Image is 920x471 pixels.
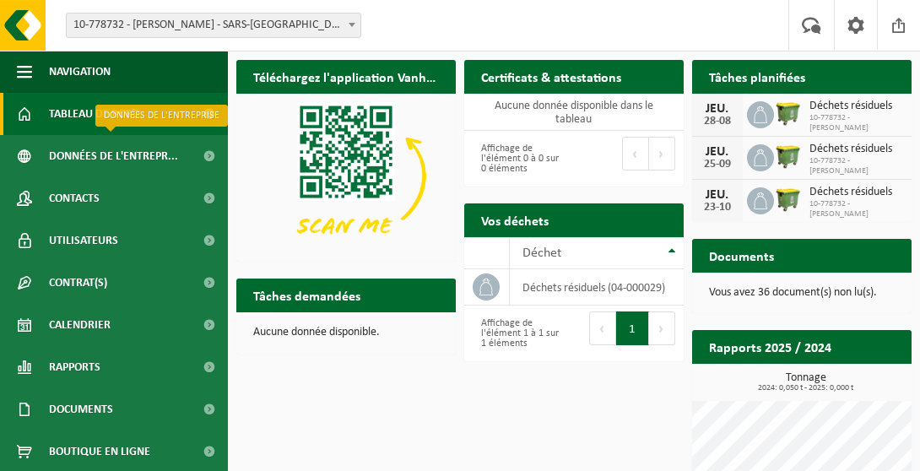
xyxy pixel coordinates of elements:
[701,372,912,392] h3: Tonnage
[473,310,566,357] div: Affichage de l'élément 1 à 1 sur 1 éléments
[236,94,456,258] img: Download de VHEPlus App
[692,330,848,363] h2: Rapports 2025 / 2024
[49,51,111,93] span: Navigation
[809,143,903,156] span: Déchets résiduels
[49,304,111,346] span: Calendrier
[236,279,377,311] h2: Tâches demandées
[67,14,360,37] span: 10-778732 - PAUWELS SEBASTIEN - SARS-LA-BUISSIÈRE
[709,287,895,299] p: Vous avez 36 document(s) non lu(s).
[649,311,675,345] button: Next
[809,100,903,113] span: Déchets résiduels
[701,202,734,214] div: 23-10
[809,156,903,176] span: 10-778732 - [PERSON_NAME]
[774,99,803,127] img: WB-1100-HPE-GN-50
[765,363,910,397] a: Consulter les rapports
[510,269,684,306] td: déchets résiduels (04-000029)
[649,137,675,171] button: Next
[701,116,734,127] div: 28-08
[622,137,649,171] button: Previous
[49,346,100,388] span: Rapports
[616,311,649,345] button: 1
[49,135,178,177] span: Données de l'entrepr...
[49,93,140,135] span: Tableau de bord
[522,246,561,260] span: Déchet
[701,102,734,116] div: JEU.
[464,203,566,236] h2: Vos déchets
[49,262,107,304] span: Contrat(s)
[589,311,616,345] button: Previous
[692,239,791,272] h2: Documents
[809,186,903,199] span: Déchets résiduels
[236,60,456,93] h2: Téléchargez l'application Vanheede+ maintenant!
[66,13,361,38] span: 10-778732 - PAUWELS SEBASTIEN - SARS-LA-BUISSIÈRE
[701,145,734,159] div: JEU.
[473,135,566,182] div: Affichage de l'élément 0 à 0 sur 0 éléments
[692,60,822,93] h2: Tâches planifiées
[809,199,903,219] span: 10-778732 - [PERSON_NAME]
[464,94,684,131] td: Aucune donnée disponible dans le tableau
[774,142,803,171] img: WB-1100-HPE-GN-50
[701,159,734,171] div: 25-09
[49,177,100,219] span: Contacts
[809,113,903,133] span: 10-778732 - [PERSON_NAME]
[774,185,803,214] img: WB-1100-HPE-GN-50
[49,388,113,430] span: Documents
[464,60,638,93] h2: Certificats & attestations
[253,327,439,338] p: Aucune donnée disponible.
[701,188,734,202] div: JEU.
[49,219,118,262] span: Utilisateurs
[701,384,912,392] span: 2024: 0,050 t - 2025: 0,000 t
